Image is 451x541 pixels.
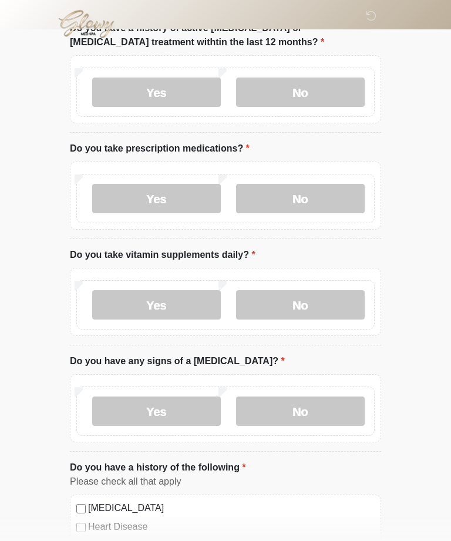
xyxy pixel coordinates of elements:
[76,505,86,514] input: [MEDICAL_DATA]
[70,475,381,489] div: Please check all that apply
[236,291,365,320] label: No
[88,502,375,516] label: [MEDICAL_DATA]
[236,397,365,426] label: No
[92,397,221,426] label: Yes
[92,184,221,214] label: Yes
[70,355,285,369] label: Do you have any signs of a [MEDICAL_DATA]?
[70,461,246,475] label: Do you have a history of the following
[58,9,115,39] img: Glowy Med Spa Logo
[92,78,221,107] label: Yes
[76,523,86,533] input: Heart Disease
[88,520,375,535] label: Heart Disease
[70,248,255,263] label: Do you take vitamin supplements daily?
[92,291,221,320] label: Yes
[236,184,365,214] label: No
[70,142,250,156] label: Do you take prescription medications?
[236,78,365,107] label: No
